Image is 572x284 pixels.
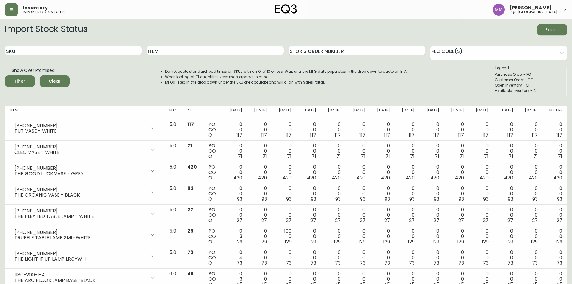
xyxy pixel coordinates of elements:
[326,207,341,223] div: 0 0
[483,196,489,203] span: 93
[350,207,365,223] div: 0 0
[506,238,513,245] span: 129
[5,106,165,119] th: Item
[187,121,194,128] span: 117
[301,122,316,138] div: 0 0
[335,217,341,224] span: 27
[359,238,365,245] span: 129
[384,217,390,224] span: 27
[321,106,346,119] th: [DATE]
[483,260,489,267] span: 73
[384,260,390,267] span: 73
[523,122,538,138] div: 0 0
[187,206,193,213] span: 27
[474,207,489,223] div: 0 0
[23,10,65,14] h5: import stock status
[409,260,415,267] span: 73
[449,143,464,159] div: 0 0
[277,186,292,202] div: 0 0
[400,250,415,266] div: 0 0
[261,260,267,267] span: 73
[498,207,513,223] div: 0 0
[432,238,439,245] span: 129
[277,164,292,181] div: 0 0
[332,174,341,181] span: 420
[424,186,439,202] div: 0 0
[424,207,439,223] div: 0 0
[474,228,489,245] div: 0 0
[495,65,510,71] legend: Legend
[384,132,390,139] span: 117
[10,250,160,263] div: [PHONE_NUMBER]THE LIGHT IT UP LAMP LRG-WH
[523,207,538,223] div: 0 0
[277,207,292,223] div: 0 0
[474,122,489,138] div: 0 0
[208,174,213,181] span: OI
[208,132,213,139] span: OI
[400,164,415,181] div: 0 0
[165,226,183,247] td: 5.0
[261,217,267,224] span: 27
[495,72,563,77] div: Purchase Order - PO
[350,228,365,245] div: 0 0
[537,24,567,35] button: Export
[222,106,247,119] th: [DATE]
[493,106,518,119] th: [DATE]
[14,251,147,256] div: [PHONE_NUMBER]
[208,250,217,266] div: PO CO
[227,164,242,181] div: 0 0
[510,5,552,10] span: [PERSON_NAME]
[208,122,217,138] div: PO CO
[23,5,48,10] span: Inventory
[459,196,464,203] span: 93
[283,174,292,181] span: 420
[435,153,439,160] span: 71
[335,260,341,267] span: 73
[326,250,341,266] div: 0 0
[547,164,562,181] div: 0 0
[5,24,87,35] h2: Import Stock Status
[532,217,538,224] span: 27
[360,196,365,203] span: 93
[14,187,147,192] div: [PHONE_NUMBER]
[458,217,464,224] span: 27
[326,143,341,159] div: 0 0
[187,163,197,170] span: 420
[301,250,316,266] div: 0 0
[165,74,408,80] li: When looking at OI quantities, keep masterpacks in mind.
[14,278,147,283] div: THE ARC FLOOR LAMP BASE-BLACK
[187,185,194,192] span: 93
[208,143,217,159] div: PO CO
[252,122,267,138] div: 0 0
[409,196,415,203] span: 93
[375,164,390,181] div: 0 0
[286,260,292,267] span: 73
[361,153,365,160] span: 71
[523,228,538,245] div: 0 0
[247,106,272,119] th: [DATE]
[543,106,567,119] th: Future
[236,132,242,139] span: 117
[252,143,267,159] div: 0 0
[523,143,538,159] div: 0 0
[208,217,213,224] span: OI
[509,153,513,160] span: 71
[311,196,316,203] span: 93
[237,196,242,203] span: 93
[14,144,147,150] div: [PHONE_NUMBER]
[14,256,147,262] div: THE LIGHT IT UP LAMP LRG-WH
[483,217,489,224] span: 27
[449,122,464,138] div: 0 0
[286,196,292,203] span: 93
[350,122,365,138] div: 0 0
[208,260,213,267] span: OI
[261,132,267,139] span: 117
[484,153,489,160] span: 71
[287,153,292,160] span: 71
[165,183,183,205] td: 5.0
[557,217,562,224] span: 27
[252,186,267,202] div: 0 0
[309,238,316,245] span: 129
[375,207,390,223] div: 0 0
[262,153,267,160] span: 71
